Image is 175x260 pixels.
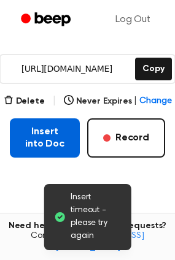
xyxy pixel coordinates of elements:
button: Delete [4,95,45,108]
span: | [134,95,137,108]
span: Change [139,95,171,108]
button: Copy [135,58,171,80]
a: Log Out [103,5,163,34]
a: [EMAIL_ADDRESS][DOMAIN_NAME] [55,232,144,251]
button: Insert into Doc [10,118,80,158]
span: Insert timeout - please try again [71,191,122,243]
span: | [52,94,56,109]
span: Contact us [7,231,168,253]
a: Beep [12,8,82,32]
button: Record [87,118,165,158]
button: Never Expires|Change [64,95,172,108]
